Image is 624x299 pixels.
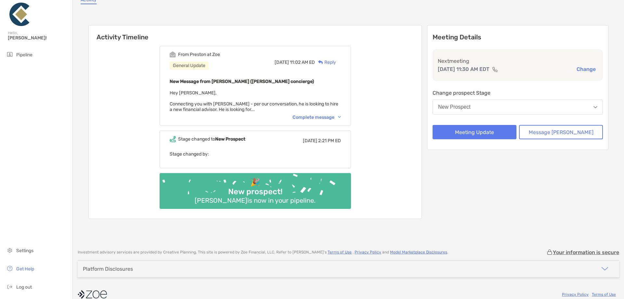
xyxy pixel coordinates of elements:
[192,197,318,204] div: [PERSON_NAME] is now in your pipeline.
[178,52,220,57] div: From Preston at Zoe
[248,178,263,187] div: 🎉
[438,65,489,73] p: [DATE] 11:30 AM EDT
[16,266,34,272] span: Get Help
[170,90,338,112] span: Hey [PERSON_NAME], Connecting you with [PERSON_NAME] - per our conversation, he is looking to hir...
[318,60,323,64] img: Reply icon
[170,136,176,142] img: Event icon
[160,173,351,203] img: Confetti
[226,187,285,197] div: New prospect!
[601,265,609,273] img: icon arrow
[178,136,245,142] div: Stage changed to
[170,61,209,70] div: General Update
[519,125,603,139] button: Message [PERSON_NAME]
[593,106,597,108] img: Open dropdown arrow
[275,60,289,65] span: [DATE]
[438,104,471,110] div: New Prospect
[355,250,381,254] a: Privacy Policy
[89,25,422,41] h6: Activity Timeline
[492,67,498,72] img: communication type
[575,66,598,73] button: Change
[438,57,598,65] p: Next meeting
[562,292,589,297] a: Privacy Policy
[433,125,516,139] button: Meeting Update
[16,52,32,58] span: Pipeline
[8,35,69,41] span: [PERSON_NAME]!
[6,246,14,254] img: settings icon
[318,138,341,143] span: 2:21 PM ED
[83,266,133,272] div: Platform Disclosures
[303,138,317,143] span: [DATE]
[290,60,315,65] span: 11:02 AM ED
[6,50,14,58] img: pipeline icon
[16,248,33,253] span: Settings
[170,51,176,58] img: Event icon
[215,136,245,142] b: New Prospect
[6,265,14,272] img: get-help icon
[433,89,603,97] p: Change prospect Stage
[338,116,341,118] img: Chevron icon
[390,250,447,254] a: Model Marketplace Disclosures
[170,150,341,158] p: Stage changed by:
[16,284,32,290] span: Log out
[433,33,603,41] p: Meeting Details
[315,59,336,66] div: Reply
[8,3,31,26] img: Zoe Logo
[433,100,603,115] button: New Prospect
[292,115,341,120] div: Complete message
[328,250,352,254] a: Terms of Use
[6,283,14,291] img: logout icon
[592,292,616,297] a: Terms of Use
[78,250,448,255] p: Investment advisory services are provided by Creative Planning . This site is powered by Zoe Fina...
[170,79,314,84] b: New Message from [PERSON_NAME] ([PERSON_NAME] concierge)
[553,249,619,255] p: Your information is secure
